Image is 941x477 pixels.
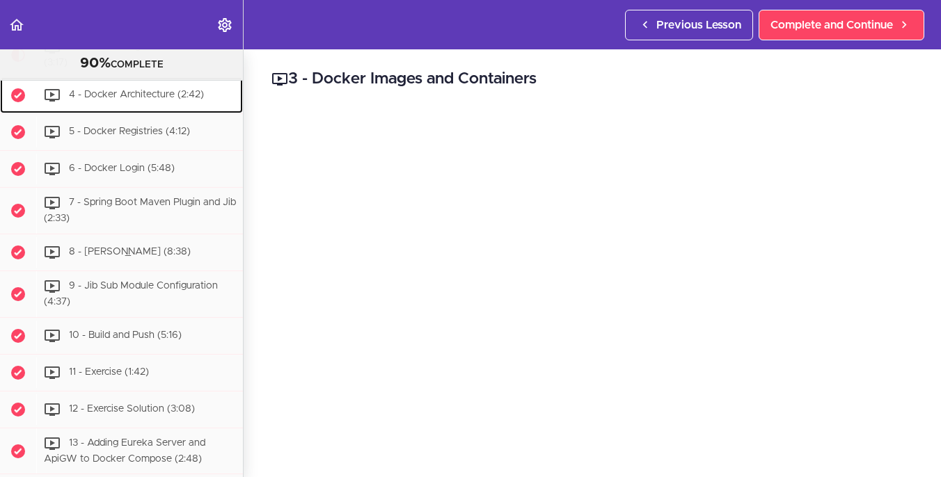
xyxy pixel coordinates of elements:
[770,17,893,33] span: Complete and Continue
[759,10,924,40] a: Complete and Continue
[80,56,111,70] span: 90%
[656,17,741,33] span: Previous Lesson
[69,404,195,414] span: 12 - Exercise Solution (3:08)
[8,17,25,33] svg: Back to course curriculum
[44,281,218,307] span: 9 - Jib Sub Module Configuration (4:37)
[69,164,175,174] span: 6 - Docker Login (5:48)
[69,90,204,100] span: 4 - Docker Architecture (2:42)
[69,247,191,257] span: 8 - [PERSON_NAME] (8:38)
[44,438,205,464] span: 13 - Adding Eureka Server and ApiGW to Docker Compose (2:48)
[216,17,233,33] svg: Settings Menu
[69,127,190,137] span: 5 - Docker Registries (4:12)
[271,112,913,473] iframe: Video Player
[271,67,913,91] h2: 3 - Docker Images and Containers
[17,55,226,73] div: COMPLETE
[69,330,182,340] span: 10 - Build and Push (5:16)
[625,10,753,40] a: Previous Lesson
[44,198,236,224] span: 7 - Spring Boot Maven Plugin and Jib (2:33)
[69,367,149,377] span: 11 - Exercise (1:42)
